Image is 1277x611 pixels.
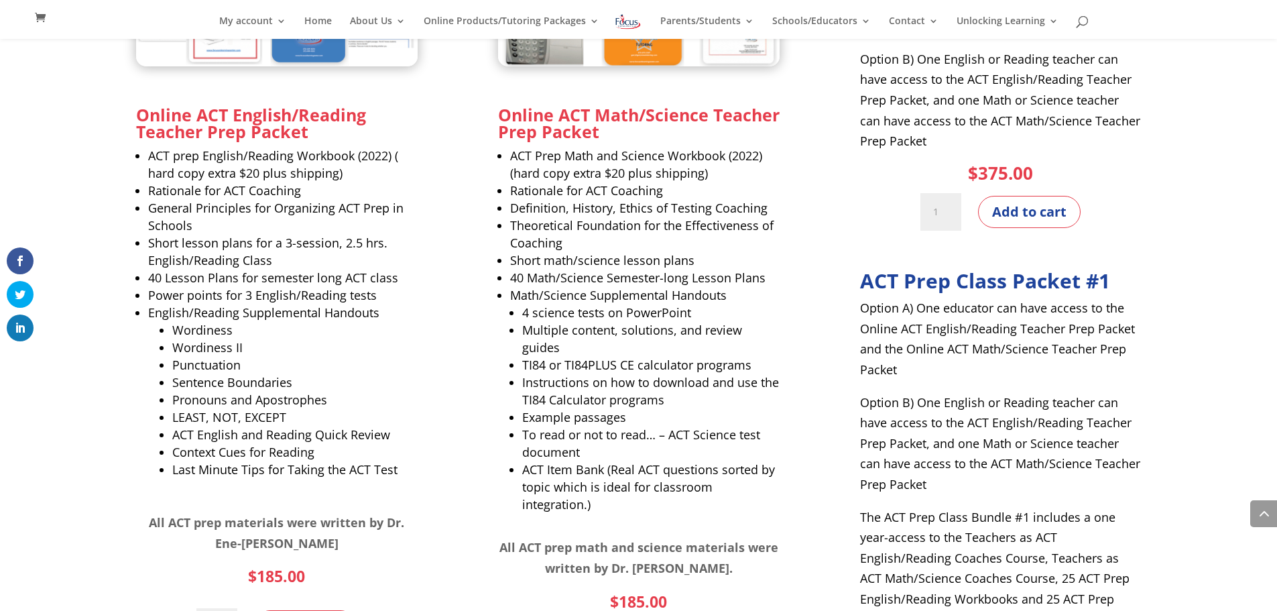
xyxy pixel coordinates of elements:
[772,16,871,39] a: Schools/Educators
[968,161,1033,185] bdi: 375.00
[424,16,599,39] a: Online Products/Tutoring Packages
[660,16,754,39] a: Parents/Students
[889,16,938,39] a: Contact
[522,426,780,461] li: To read or not to read… – ACT Science test document
[172,427,390,443] span: ACT English and Reading Quick Review
[149,514,404,551] strong: All ACT prep materials were written by Dr. Ene-[PERSON_NAME]
[860,392,1142,507] p: Option B) One English or Reading teacher can have access to the ACT English/Reading Teacher Prep ...
[148,270,398,286] span: 40 Lesson Plans for semester long ACT class
[522,356,780,374] li: TI84 or TI84PLUS CE calculator programs
[148,147,418,182] li: ACT prep English/Reading Workbook (2022) ( hard copy extra $20 plus shipping)
[499,539,778,576] strong: All ACT prep math and science materials were written by Dr. [PERSON_NAME].
[148,200,404,233] span: General Principles for Organizing ACT Prep in Schools
[136,103,366,143] strong: Online ACT English/Reading Teacher Prep Packet
[172,409,286,425] span: LEAST, NOT, EXCEPT
[510,217,780,252] li: Theoretical Foundation for the Effectiveness of Coaching
[614,12,642,32] img: Focus on Learning
[920,193,961,231] input: Product quantity
[148,235,387,268] span: Short lesson plans for a 3-session, 2.5 hrs. English/Reading Class
[978,196,1081,228] button: Add to cart
[172,357,241,373] span: Punctuation
[957,16,1058,39] a: Unlocking Learning
[522,461,780,513] li: ACT Item Bank (Real ACT questions sorted by topic which is ideal for classroom integration.)
[522,304,780,321] li: 4 science tests on PowerPoint
[522,321,780,356] li: Multiple content, solutions, and review guides
[172,374,292,390] span: Sentence Boundaries
[860,298,1142,392] p: Option A) One educator can have access to the Online ACT English/Reading Teacher Prep Packet and ...
[522,374,780,408] li: Instructions on how to download and use the TI84 Calculator programs
[248,565,305,587] b: $185.00
[219,16,286,39] a: My account
[172,461,398,478] span: Last Minute Tips for Taking the ACT Test
[510,252,780,269] li: Short math/science lesson plans
[304,16,332,39] a: Home
[860,49,1142,152] p: Option B) One English or Reading teacher can have access to the ACT English/Reading Teacher Prep ...
[510,182,780,199] li: Rationale for ACT Coaching
[172,339,243,355] span: Wordiness II
[510,200,768,216] span: Definition, History, Ethics of Testing Coaching
[148,304,379,321] span: English/Reading Supplemental Handouts
[510,147,780,182] li: ACT Prep Math and Science Workbook (2022) (hard copy extra $20 plus shipping)
[148,287,377,303] span: Power points for 3 English/Reading tests
[148,182,301,199] span: Rationale for ACT Coaching
[860,267,1110,294] strong: ACT Prep Class Packet #1
[510,269,780,286] li: 40 Math/Science Semester-long Lesson Plans
[172,322,233,338] span: Wordiness
[510,286,780,525] li: Math/Science Supplemental Handouts
[350,16,406,39] a: About Us
[968,161,978,185] span: $
[172,444,314,460] span: Context Cues for Reading
[172,392,327,408] span: Pronouns and Apostrophes
[522,408,780,426] li: Example passages
[498,103,780,143] strong: Online ACT Math/Science Teacher Prep Packet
